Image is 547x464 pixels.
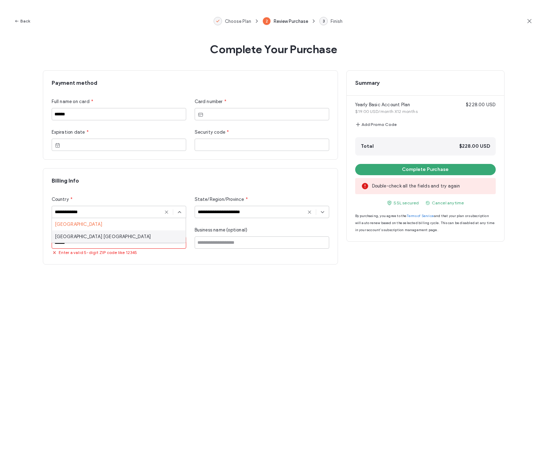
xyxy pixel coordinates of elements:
[52,129,85,136] span: Expiration date
[407,214,434,218] a: Terms of Service
[63,142,183,148] iframe: Secure expiration date input frame
[55,221,102,228] span: [GEOGRAPHIC_DATA]
[55,233,151,240] span: [GEOGRAPHIC_DATA] [GEOGRAPHIC_DATA]
[355,108,451,115] span: $19.00 USD/month X12 months
[195,196,244,203] span: State/Region/Province
[225,19,251,24] span: Choose Plan
[198,142,326,148] iframe: Secure CVC input frame
[195,227,248,234] span: Business name (optional)
[14,17,30,25] button: Back
[195,129,226,136] span: Security code
[210,42,337,56] span: Complete Your Purchase
[355,164,496,175] button: Complete Purchase
[361,143,373,150] span: Total
[52,177,329,185] span: Billing Info
[386,200,419,206] span: SSL secured
[466,101,495,108] span: $228.00 USD
[52,79,329,87] span: Payment method
[459,143,490,150] span: $228.00 USD
[425,200,464,206] span: Cancel anytime
[52,98,90,105] span: Full name on card
[52,196,69,203] span: Country
[372,183,490,190] span: Double-check all the fields and try again
[355,101,458,108] span: Yearly Basic Account Plan
[355,120,397,129] button: Add Promo Code
[59,249,137,256] span: Enter a valid 5-digit ZIP code like 12345
[347,79,504,87] span: Summary
[206,112,326,117] iframe: Secure card number input frame
[355,214,495,232] span: By purchasing, you agree to the and that your plan or subscription will auto renew based on the s...
[195,98,223,105] span: Card number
